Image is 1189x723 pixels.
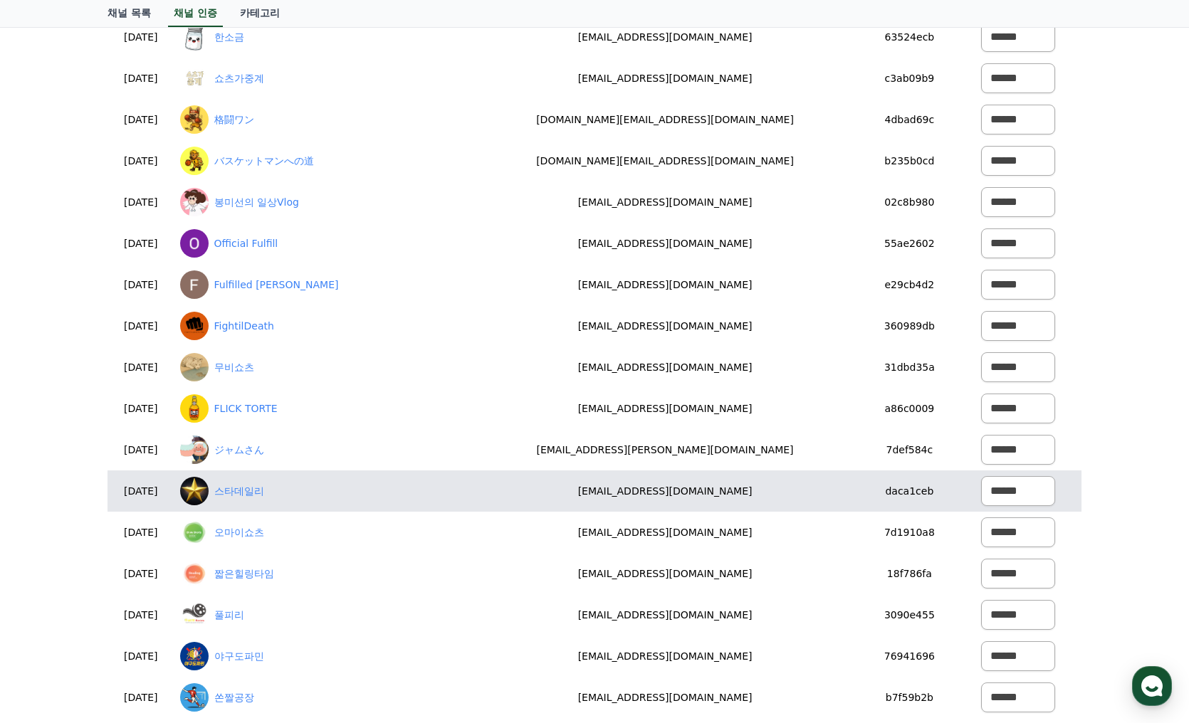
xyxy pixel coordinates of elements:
a: 설정 [184,451,273,487]
p: [DATE] [113,236,169,251]
td: c3ab09b9 [864,58,955,99]
td: [DOMAIN_NAME][EMAIL_ADDRESS][DOMAIN_NAME] [466,99,864,140]
img: 풀피리 [180,601,209,629]
td: 18f786fa [864,553,955,594]
a: Official Fulfill [214,236,278,251]
img: 한소금 [180,23,209,51]
p: [DATE] [113,71,169,86]
a: FightilDeath [214,319,274,334]
p: [DATE] [113,195,169,210]
p: [DATE] [113,154,169,169]
a: 쇼츠가중계 [214,71,264,86]
img: 쇼츠가중계 [180,64,209,93]
a: 쏜짤공장 [214,690,254,705]
td: 3090e455 [864,594,955,635]
td: [EMAIL_ADDRESS][PERSON_NAME][DOMAIN_NAME] [466,429,864,470]
img: FightilDeath [180,312,209,340]
span: 대화 [130,473,147,485]
span: 설정 [220,473,237,484]
td: [EMAIL_ADDRESS][DOMAIN_NAME] [466,264,864,305]
td: [EMAIL_ADDRESS][DOMAIN_NAME] [466,677,864,718]
td: [EMAIL_ADDRESS][DOMAIN_NAME] [466,594,864,635]
img: 쏜짤공장 [180,683,209,712]
p: [DATE] [113,443,169,458]
img: 봉미선의 일상Vlog [180,188,209,216]
td: daca1ceb [864,470,955,512]
td: b7f59b2b [864,677,955,718]
img: 야구도파민 [180,642,209,670]
p: [DATE] [113,608,169,623]
td: [EMAIL_ADDRESS][DOMAIN_NAME] [466,223,864,264]
img: 짧은힐링타임 [180,559,209,588]
img: Official Fulfill [180,229,209,258]
a: 봉미선의 일상Vlog [214,195,299,210]
td: [DOMAIN_NAME][EMAIL_ADDRESS][DOMAIN_NAME] [466,140,864,181]
td: b235b0cd [864,140,955,181]
img: 오마이쇼츠 [180,518,209,547]
td: [EMAIL_ADDRESS][DOMAIN_NAME] [466,553,864,594]
td: [EMAIL_ADDRESS][DOMAIN_NAME] [466,305,864,347]
a: 대화 [94,451,184,487]
p: [DATE] [113,401,169,416]
td: [EMAIL_ADDRESS][DOMAIN_NAME] [466,388,864,429]
a: 홈 [4,451,94,487]
td: 31dbd35a [864,347,955,388]
td: 4dbad69c [864,99,955,140]
p: [DATE] [113,690,169,705]
td: 02c8b980 [864,181,955,223]
img: 무비쇼츠 [180,353,209,381]
img: バスケットマンへの道 [180,147,209,175]
a: FLICK TORTE [214,401,278,416]
p: [DATE] [113,278,169,292]
p: [DATE] [113,360,169,375]
td: 7d1910a8 [864,512,955,553]
a: 짧은힐링타임 [214,566,274,581]
td: [EMAIL_ADDRESS][DOMAIN_NAME] [466,512,864,553]
a: バスケットマンへの道 [214,154,314,169]
td: 7def584c [864,429,955,470]
td: a86c0009 [864,388,955,429]
a: ジャムさん [214,443,264,458]
p: [DATE] [113,525,169,540]
td: 76941696 [864,635,955,677]
a: 야구도파민 [214,649,264,664]
p: [DATE] [113,566,169,581]
a: 풀피리 [214,608,244,623]
a: Fulfilled [PERSON_NAME] [214,278,339,292]
td: [EMAIL_ADDRESS][DOMAIN_NAME] [466,181,864,223]
td: [EMAIL_ADDRESS][DOMAIN_NAME] [466,58,864,99]
td: 55ae2602 [864,223,955,264]
p: [DATE] [113,649,169,664]
span: 홈 [45,473,53,484]
p: [DATE] [113,319,169,334]
td: 360989db [864,305,955,347]
a: 무비쇼츠 [214,360,254,375]
a: 格闘ワン [214,112,254,127]
td: [EMAIL_ADDRESS][DOMAIN_NAME] [466,470,864,512]
td: e29cb4d2 [864,264,955,305]
p: [DATE] [113,30,169,45]
img: 스타데일리 [180,477,209,505]
td: 63524ecb [864,16,955,58]
td: [EMAIL_ADDRESS][DOMAIN_NAME] [466,16,864,58]
a: 오마이쇼츠 [214,525,264,540]
img: 格闘ワン [180,105,209,134]
td: [EMAIL_ADDRESS][DOMAIN_NAME] [466,347,864,388]
img: ジャムさん [180,436,209,464]
a: 스타데일리 [214,484,264,499]
a: 한소금 [214,30,244,45]
img: Fulfilled Emilio [180,270,209,299]
img: FLICK TORTE [180,394,209,423]
td: [EMAIL_ADDRESS][DOMAIN_NAME] [466,635,864,677]
p: [DATE] [113,112,169,127]
p: [DATE] [113,484,169,499]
